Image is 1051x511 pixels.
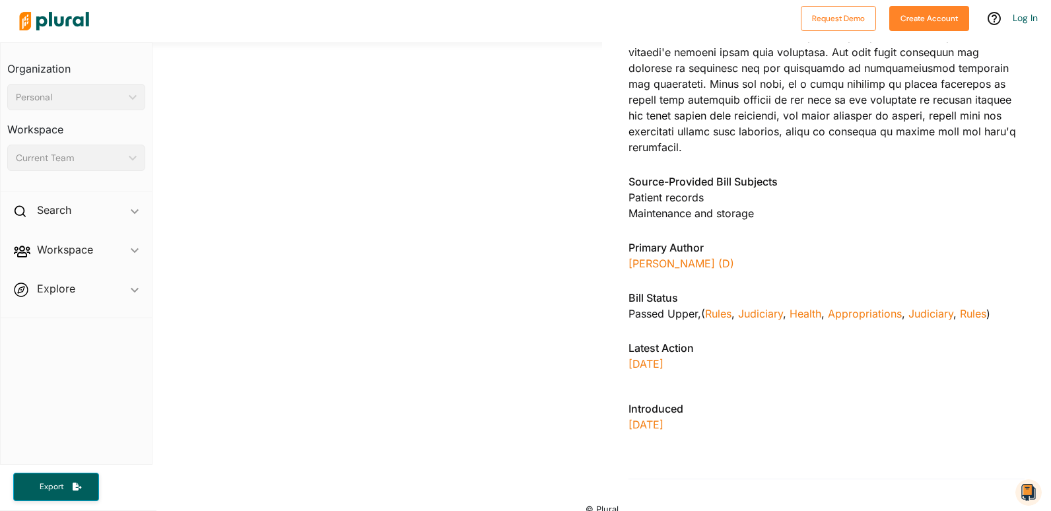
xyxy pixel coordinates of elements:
button: Create Account [889,6,969,31]
a: Judiciary [908,307,953,320]
a: Judiciary [738,307,783,320]
h3: Introduced [628,401,1025,417]
a: Request Demo [801,11,876,24]
h2: Search [37,203,71,217]
a: Health [790,307,821,320]
a: Rules [705,307,731,320]
a: [PERSON_NAME] (D) [628,257,734,270]
h3: Bill Status [628,290,1025,306]
button: Request Demo [801,6,876,31]
h3: Workspace [7,110,145,139]
div: Maintenance and storage [628,205,1025,221]
span: Export [30,481,73,493]
div: Patient records [628,189,1025,205]
a: Rules [960,307,986,320]
p: [DATE] [628,356,1025,372]
button: Export [13,473,99,501]
div: Passed Upper , ( ) [628,306,1025,322]
a: Log In [1013,12,1038,24]
h3: Source-Provided Bill Subjects [628,174,1025,189]
h3: Latest Action [628,340,1025,356]
h3: Organization [7,50,145,79]
a: Appropriations [828,307,902,320]
a: Create Account [889,11,969,24]
div: Personal [16,90,123,104]
div: Current Team [16,151,123,165]
p: [DATE] [628,417,1025,432]
h3: Primary Author [628,240,1025,255]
